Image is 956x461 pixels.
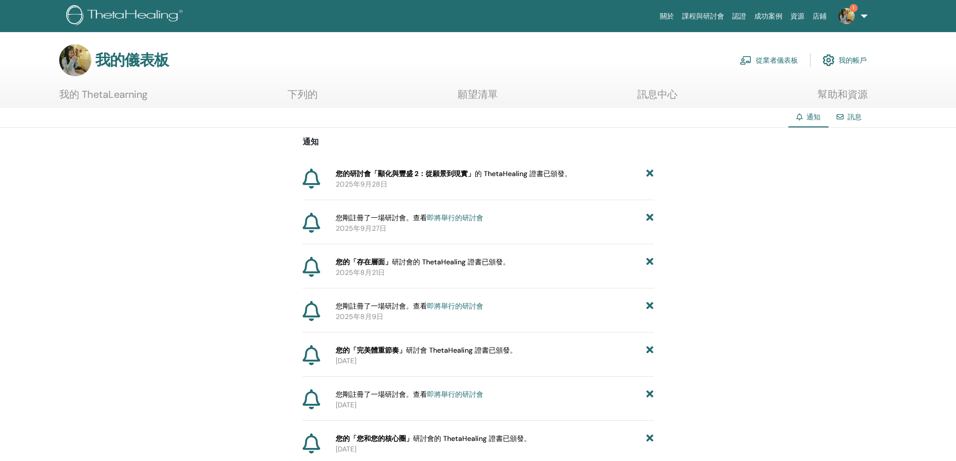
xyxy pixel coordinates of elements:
[678,7,728,26] a: 課程與研討會
[66,5,186,28] img: logo.png
[489,346,517,355] font: 已頒發。
[59,88,148,101] font: 我的 ThetaLearning
[756,56,798,65] font: 從業者儀表板
[336,257,392,266] font: 您的「存在層面」
[790,12,804,20] font: 資源
[336,180,387,189] font: 2025年9月28日
[336,400,356,409] font: [DATE]
[392,257,482,266] font: 研討會的 ThetaHealing 證書
[336,301,427,311] font: 您剛註冊了一場研討會。查看
[336,346,406,355] font: 您的「完美體重節奏」
[413,434,503,443] font: 研討會的 ThetaHealing 證書
[59,44,91,76] img: default.jpg
[682,12,724,20] font: 課程與研討會
[336,169,475,178] font: 您的研討會「顯化與豐盛 2：從願景到現實」
[637,88,677,108] a: 訊息中心
[336,268,385,277] font: 2025年8月21日
[59,88,148,108] a: 我的 ThetaLearning
[336,312,383,321] font: 2025年8月9日
[336,444,356,453] font: [DATE]
[839,56,867,65] font: 我的帳戶
[503,434,531,443] font: 已頒發。
[823,49,867,71] a: 我的帳戶
[732,12,746,20] font: 認證
[482,257,510,266] font: 已頒發。
[427,213,483,222] a: 即將舉行的研討會
[336,390,427,399] font: 您剛註冊了一場研討會。查看
[853,5,854,11] font: 1
[95,50,169,70] font: 我的儀表板
[475,169,543,178] font: 的 ThetaHealing 證書
[817,88,868,101] font: 幫助和資源
[740,49,798,71] a: 從業者儀表板
[336,434,413,443] font: 您的「您和您的核心圈」
[458,88,498,108] a: 願望清單
[288,88,318,101] font: 下列的
[750,7,786,26] a: 成功案例
[458,88,498,101] font: 願望清單
[427,390,483,399] a: 即將舉行的研討會
[303,136,319,147] font: 通知
[336,224,386,233] font: 2025年9月27日
[637,88,677,101] font: 訊息中心
[848,112,862,121] a: 訊息
[427,301,483,311] a: 即將舉行的研討會
[543,169,572,178] font: 已頒發。
[740,56,752,65] img: chalkboard-teacher.svg
[808,7,831,26] a: 店鋪
[288,88,318,108] a: 下列的
[812,12,827,20] font: 店鋪
[839,8,855,24] img: default.jpg
[336,213,427,222] font: 您剛註冊了一場研討會。查看
[660,12,674,20] font: 關於
[817,88,868,108] a: 幫助和資源
[406,346,489,355] font: 研討會 ThetaHealing 證書
[786,7,808,26] a: 資源
[806,112,821,121] font: 通知
[754,12,782,20] font: 成功案例
[656,7,678,26] a: 關於
[336,356,356,365] font: [DATE]
[728,7,750,26] a: 認證
[823,52,835,69] img: cog.svg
